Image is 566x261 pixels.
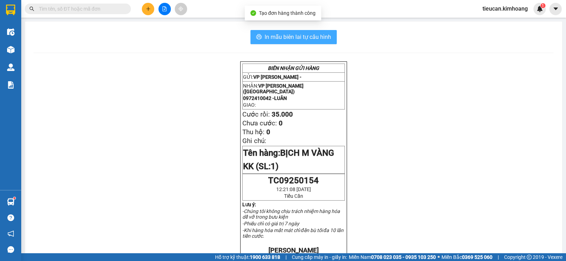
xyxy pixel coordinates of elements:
[266,128,270,136] span: 0
[242,119,277,127] span: Chưa cước:
[250,30,337,44] button: printerIn mẫu biên lai tự cấu hình
[349,253,436,261] span: Miền Nam
[250,10,256,16] span: check-circle
[242,208,340,220] em: -Chúng tôi không chịu trách nhiệm hàng hóa dễ vỡ trong bưu kiện
[242,221,299,226] em: -Phiếu chỉ có giá trị 7 ngày
[498,253,499,261] span: |
[215,253,280,261] span: Hỗ trợ kỹ thuật:
[39,5,122,13] input: Tìm tên, số ĐT hoặc mã đơn
[175,3,187,15] button: aim
[243,83,304,94] span: VP [PERSON_NAME] ([GEOGRAPHIC_DATA])
[242,227,344,239] em: -Khi hàng hóa mất mát chỉ đền bù tối đa 10 lần tiền cước.
[158,3,171,15] button: file-add
[243,83,344,94] p: NHẬN:
[7,64,15,71] img: warehouse-icon
[274,95,287,101] span: LUÂN
[268,65,319,71] strong: BIÊN NHẬN GỬI HÀNG
[29,6,34,11] span: search
[553,6,559,12] span: caret-down
[271,161,278,171] span: 1)
[7,46,15,53] img: warehouse-icon
[477,4,533,13] span: tieucan.kimhoang
[162,6,167,11] span: file-add
[243,148,334,171] span: Tên hàng:
[142,3,154,15] button: plus
[541,3,545,8] sup: 1
[243,148,334,171] span: BỊCH M VÀNG KK (SL:
[268,176,319,185] span: TC09250154
[265,32,331,41] span: In mẫu biên lai tự cấu hình
[371,254,436,260] strong: 0708 023 035 - 0935 103 250
[259,10,316,16] span: Tạo đơn hàng thành công
[537,6,543,12] img: icon-new-feature
[178,6,183,11] span: aim
[242,137,266,145] span: Ghi chú:
[284,193,303,199] span: Tiểu Cần
[13,197,16,199] sup: 1
[549,3,562,15] button: caret-down
[7,28,15,36] img: warehouse-icon
[7,246,14,253] span: message
[253,74,301,80] span: VP [PERSON_NAME] -
[7,81,15,89] img: solution-icon
[256,34,262,41] span: printer
[7,230,14,237] span: notification
[6,5,15,15] img: logo-vxr
[441,253,492,261] span: Miền Bắc
[292,253,347,261] span: Cung cấp máy in - giấy in:
[438,256,440,259] span: ⚪️
[250,254,280,260] strong: 1900 633 818
[146,6,151,11] span: plus
[462,254,492,260] strong: 0369 525 060
[7,214,14,221] span: question-circle
[7,198,15,206] img: warehouse-icon
[527,255,532,260] span: copyright
[243,95,287,101] span: 0972410042 -
[242,111,270,118] span: Cước rồi:
[242,202,256,207] strong: Lưu ý:
[272,111,293,118] span: 35.000
[279,119,283,127] span: 0
[243,74,344,80] p: GỬI:
[542,3,544,8] span: 1
[268,247,319,254] strong: [PERSON_NAME]
[242,128,265,136] span: Thu hộ:
[243,102,256,108] span: GIAO:
[285,253,287,261] span: |
[276,186,311,192] span: 12:21:08 [DATE]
